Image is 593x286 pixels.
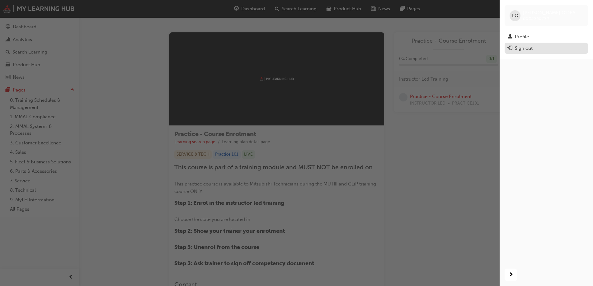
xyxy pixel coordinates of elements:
span: [PERSON_NAME] O'DEA [523,10,575,16]
span: next-icon [509,271,513,279]
button: Sign out [505,43,588,54]
a: Profile [505,31,588,43]
div: Profile [515,33,529,40]
span: 0005260720 [523,16,549,21]
span: man-icon [508,34,512,40]
span: exit-icon [508,46,512,51]
div: Sign out [515,45,533,52]
span: LO [512,12,518,19]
